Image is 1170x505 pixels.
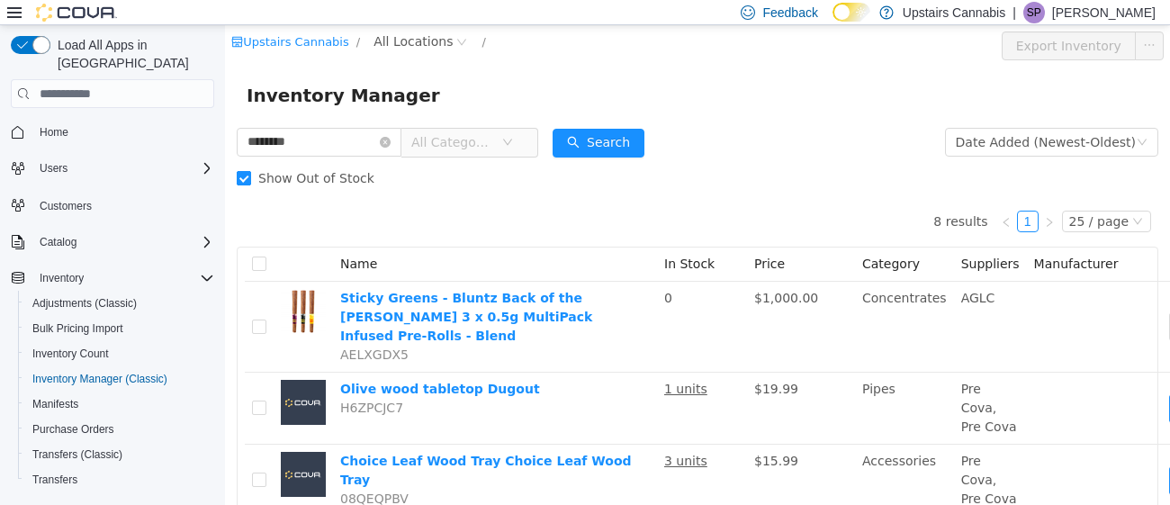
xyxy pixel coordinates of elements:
[793,186,813,206] a: 1
[56,427,101,472] img: Choice Leaf Wood Tray Choice Leaf Wood Tray placeholder
[637,231,695,246] span: Category
[809,231,894,246] span: Manufacturer
[25,419,214,440] span: Purchase Orders
[32,422,114,437] span: Purchase Orders
[777,6,911,35] button: Export Inventory
[4,230,221,255] button: Catalog
[115,231,152,246] span: Name
[792,185,814,207] li: 1
[630,419,729,491] td: Accessories
[736,231,795,246] span: Suppliers
[50,36,214,72] span: Load All Apps in [GEOGRAPHIC_DATA]
[40,271,84,285] span: Inventory
[32,447,122,462] span: Transfers (Classic)
[708,185,762,207] li: 8 results
[26,146,157,160] span: Show Out of Stock
[25,368,175,390] a: Inventory Manager (Classic)
[25,469,85,491] a: Transfers
[32,158,75,179] button: Users
[328,104,419,132] button: icon: searchSearch
[844,186,904,206] div: 25 / page
[115,266,367,318] a: Sticky Greens - Bluntz Back of the [PERSON_NAME] 3 x 0.5g MultiPack Infused Pre-Rolls - Blend
[32,372,167,386] span: Inventory Manager (Classic)
[36,4,117,22] img: Cova
[770,185,792,207] li: Previous Page
[4,192,221,218] button: Customers
[439,428,482,443] u: 3 units
[6,11,18,23] i: icon: shop
[40,199,92,213] span: Customers
[736,428,792,481] span: Pre Cova, Pre Cova
[40,125,68,140] span: Home
[25,343,214,365] span: Inventory Count
[944,441,1027,470] button: icon: swapMove
[148,6,228,26] span: All Locations
[736,266,770,280] span: AGLC
[18,366,221,392] button: Inventory Manager (Classic)
[1023,2,1045,23] div: Sean Paradis
[32,195,99,217] a: Customers
[25,419,121,440] a: Purchase Orders
[731,104,911,131] div: Date Added (Newest-Oldest)
[32,473,77,487] span: Transfers
[529,231,560,246] span: Price
[32,397,78,411] span: Manifests
[4,266,221,291] button: Inventory
[4,156,221,181] button: Users
[944,287,1027,316] button: icon: swapMove
[32,296,137,311] span: Adjustments (Classic)
[762,4,817,22] span: Feedback
[25,318,214,339] span: Bulk Pricing Import
[25,393,214,415] span: Manifests
[25,444,214,465] span: Transfers (Classic)
[115,322,184,337] span: AELXGDX5
[18,291,221,316] button: Adjustments (Classic)
[25,368,214,390] span: Inventory Manager (Classic)
[40,235,76,249] span: Catalog
[25,469,214,491] span: Transfers
[32,122,76,143] a: Home
[32,231,214,253] span: Catalog
[18,417,221,442] button: Purchase Orders
[439,356,482,371] u: 1 units
[115,428,407,462] a: Choice Leaf Wood Tray Choice Leaf Wood Tray
[32,194,214,216] span: Customers
[25,444,130,465] a: Transfers (Classic)
[907,191,918,203] i: icon: down
[529,266,593,280] span: $1,000.00
[18,341,221,366] button: Inventory Count
[32,121,214,143] span: Home
[944,369,1027,398] button: icon: swapMove
[630,257,729,347] td: Concentrates
[529,356,573,371] span: $19.99
[115,466,184,481] span: 08QEQPBV
[1052,2,1156,23] p: [PERSON_NAME]
[155,112,166,122] i: icon: close-circle
[32,267,214,289] span: Inventory
[18,316,221,341] button: Bulk Pricing Import
[910,6,939,35] button: icon: ellipsis
[776,192,787,203] i: icon: left
[25,393,85,415] a: Manifests
[32,321,123,336] span: Bulk Pricing Import
[56,355,101,400] img: Olive wood tabletop Dugout placeholder
[832,3,870,22] input: Dark Mode
[6,10,124,23] a: icon: shopUpstairs Cannabis
[131,10,135,23] span: /
[277,112,288,124] i: icon: down
[25,343,116,365] a: Inventory Count
[814,185,835,207] li: Next Page
[819,192,830,203] i: icon: right
[439,266,447,280] span: 0
[32,158,214,179] span: Users
[40,161,67,176] span: Users
[56,264,101,309] img: Sticky Greens - Bluntz Back of the Woods 3 x 0.5g MultiPack Infused Pre-Rolls - Blend hero shot
[1027,2,1041,23] span: SP
[32,347,109,361] span: Inventory Count
[18,467,221,492] button: Transfers
[4,119,221,145] button: Home
[439,231,490,246] span: In Stock
[912,112,922,124] i: icon: down
[1012,2,1016,23] p: |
